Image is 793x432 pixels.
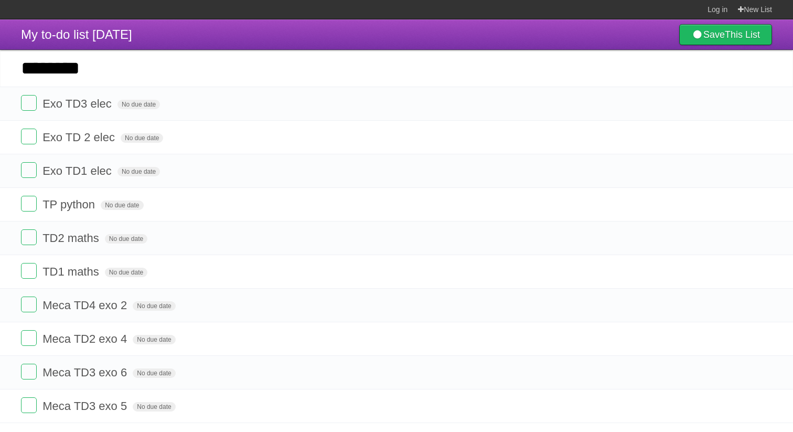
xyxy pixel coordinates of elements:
span: No due date [133,368,175,378]
span: No due date [133,335,175,344]
span: Exo TD 2 elec [42,131,117,144]
span: Meca TD3 exo 6 [42,366,130,379]
span: No due date [105,268,147,277]
span: TD1 maths [42,265,102,278]
span: Meca TD4 exo 2 [42,299,130,312]
span: TP python [42,198,98,211]
span: No due date [121,133,163,143]
span: No due date [133,301,175,311]
span: No due date [133,402,175,412]
span: Exo TD3 elec [42,97,114,110]
label: Done [21,229,37,245]
span: Exo TD1 elec [42,164,114,177]
label: Done [21,162,37,178]
span: TD2 maths [42,231,102,245]
b: This List [725,29,760,40]
span: No due date [117,167,160,176]
a: SaveThis List [679,24,772,45]
label: Done [21,196,37,212]
span: No due date [117,100,160,109]
span: No due date [105,234,147,244]
label: Done [21,364,37,380]
label: Done [21,330,37,346]
label: Done [21,129,37,144]
span: My to-do list [DATE] [21,27,132,41]
span: Meca TD2 exo 4 [42,332,130,345]
label: Done [21,397,37,413]
label: Done [21,297,37,312]
label: Done [21,95,37,111]
span: Meca TD3 exo 5 [42,399,130,413]
label: Done [21,263,37,279]
span: No due date [101,201,143,210]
